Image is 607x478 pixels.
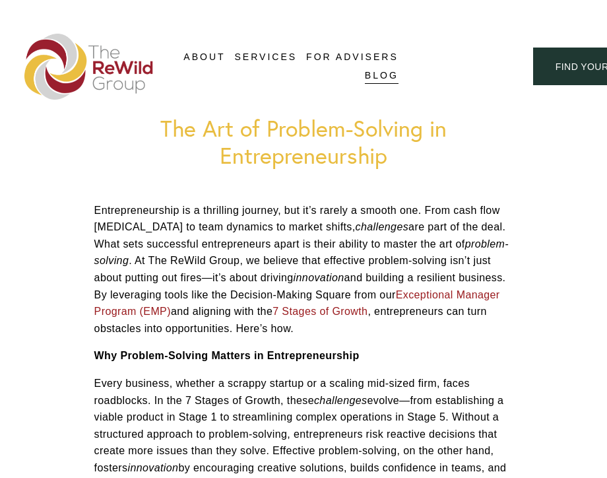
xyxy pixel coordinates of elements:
a: folder dropdown [183,48,225,67]
a: Exceptional Manager Program (EMP) [94,289,500,318]
a: For Advisers [306,48,399,67]
em: innovation [294,272,344,283]
h1: The Art of Problem-Solving in Entrepreneurship [94,115,513,169]
span: About [183,49,225,65]
em: innovation [127,462,178,473]
em: challenges [314,395,367,406]
img: The ReWild Group [24,34,154,100]
a: Blog [365,67,399,85]
a: folder dropdown [234,48,297,67]
em: challenges [356,221,409,232]
span: Services [234,49,297,65]
strong: Why Problem-Solving Matters in Entrepreneurship [94,350,360,361]
a: 7 Stages of Growth [272,306,367,317]
p: Entrepreneurship is a thrilling journey, but it’s rarely a smooth one. From cash flow [MEDICAL_DA... [94,202,513,337]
